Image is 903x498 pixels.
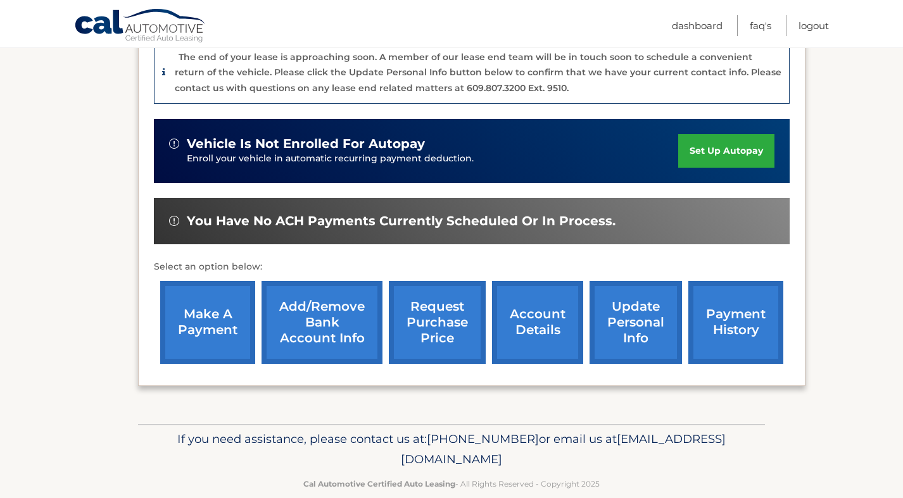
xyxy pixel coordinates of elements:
[146,429,757,470] p: If you need assistance, please contact us at: or email us at
[389,281,486,364] a: request purchase price
[303,479,455,489] strong: Cal Automotive Certified Auto Leasing
[154,259,790,275] p: Select an option below:
[492,281,583,364] a: account details
[688,281,783,364] a: payment history
[187,213,616,229] span: You have no ACH payments currently scheduled or in process.
[590,281,682,364] a: update personal info
[169,216,179,226] img: alert-white.svg
[74,8,207,45] a: Cal Automotive
[187,152,678,166] p: Enroll your vehicle in automatic recurring payment deduction.
[160,281,255,364] a: make a payment
[427,432,539,446] span: [PHONE_NUMBER]
[169,139,179,149] img: alert-white.svg
[672,15,723,36] a: Dashboard
[678,134,774,168] a: set up autopay
[750,15,771,36] a: FAQ's
[262,281,382,364] a: Add/Remove bank account info
[175,51,781,94] p: The end of your lease is approaching soon. A member of our lease end team will be in touch soon t...
[799,15,829,36] a: Logout
[146,477,757,490] p: - All Rights Reserved - Copyright 2025
[187,136,425,152] span: vehicle is not enrolled for autopay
